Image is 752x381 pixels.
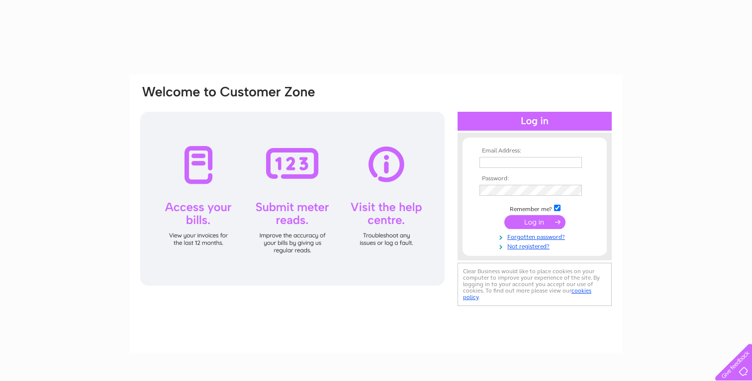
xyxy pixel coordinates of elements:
a: Not registered? [479,241,592,250]
div: Clear Business would like to place cookies on your computer to improve your experience of the sit... [458,263,612,306]
a: cookies policy [463,287,591,301]
a: Forgotten password? [479,231,592,241]
td: Remember me? [477,203,592,213]
th: Email Address: [477,148,592,154]
th: Password: [477,175,592,182]
input: Submit [504,215,565,229]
